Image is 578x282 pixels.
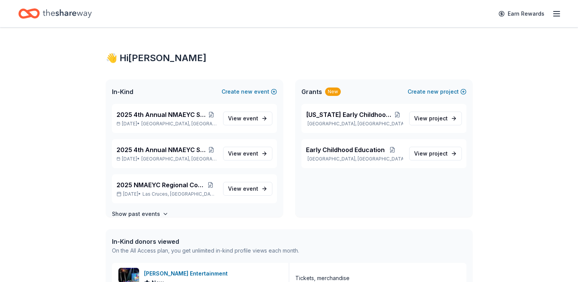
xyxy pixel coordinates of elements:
[306,156,403,162] p: [GEOGRAPHIC_DATA], [GEOGRAPHIC_DATA]
[241,87,253,96] span: new
[112,237,299,246] div: In-Kind donors viewed
[117,191,217,197] p: [DATE] •
[141,121,217,127] span: [GEOGRAPHIC_DATA], [GEOGRAPHIC_DATA]
[243,185,258,192] span: event
[408,87,466,96] button: Createnewproject
[306,121,403,127] p: [GEOGRAPHIC_DATA], [GEOGRAPHIC_DATA]
[301,87,322,96] span: Grants
[117,156,217,162] p: [DATE] •
[228,149,258,158] span: View
[112,246,299,255] div: On the All Access plan, you get unlimited in-kind profile views each month.
[117,145,206,154] span: 2025 4th Annual NMAEYC Snowball Gala
[325,88,341,96] div: New
[223,112,272,125] a: View event
[427,87,439,96] span: new
[409,112,462,125] a: View project
[142,191,217,197] span: Las Cruces, [GEOGRAPHIC_DATA]
[112,87,133,96] span: In-Kind
[117,121,217,127] p: [DATE] •
[414,149,448,158] span: View
[141,156,217,162] span: [GEOGRAPHIC_DATA], [GEOGRAPHIC_DATA]
[243,150,258,157] span: event
[409,147,462,160] a: View project
[306,110,392,119] span: [US_STATE] Early Childhood Education
[222,87,277,96] button: Createnewevent
[228,184,258,193] span: View
[18,5,92,23] a: Home
[117,110,206,119] span: 2025 4th Annual NMAEYC Snowball Gala
[228,114,258,123] span: View
[429,150,448,157] span: project
[429,115,448,122] span: project
[106,52,473,64] div: 👋 Hi [PERSON_NAME]
[117,180,205,190] span: 2025 NMAEYC Regional Conference
[223,147,272,160] a: View event
[494,7,549,21] a: Earn Rewards
[144,269,231,278] div: [PERSON_NAME] Entertainment
[223,182,272,196] a: View event
[243,115,258,122] span: event
[414,114,448,123] span: View
[112,209,168,219] button: Show past events
[112,209,160,219] h4: Show past events
[306,145,385,154] span: Early Childhood Education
